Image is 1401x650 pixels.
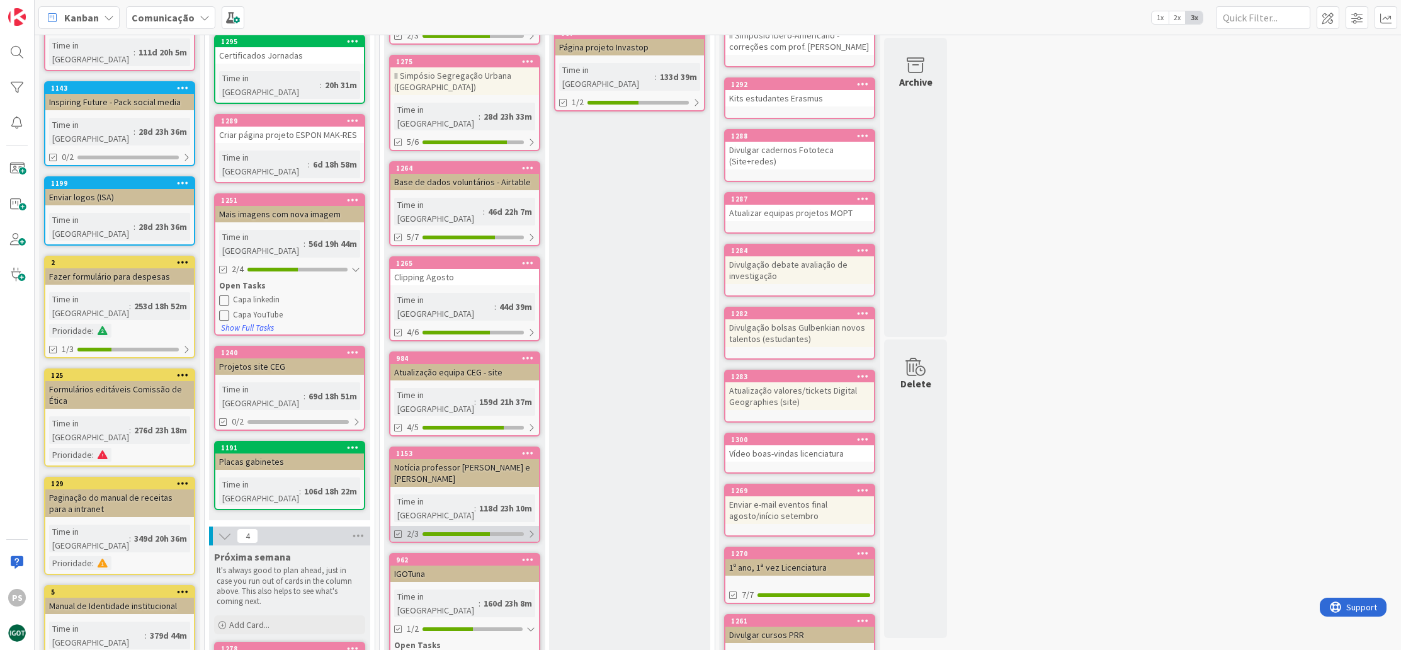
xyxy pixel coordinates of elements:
[131,423,190,437] div: 276d 23h 18m
[45,370,194,381] div: 125
[389,256,540,341] a: 1265Clipping AgostoTime in [GEOGRAPHIC_DATA]:44d 39m4/6
[49,118,133,145] div: Time in [GEOGRAPHIC_DATA]
[572,96,584,109] span: 1/2
[554,26,705,111] a: 987Página projeto InvastopTime in [GEOGRAPHIC_DATA]:133d 39m1/2
[215,442,364,470] div: 1191Placas gabinetes
[394,388,474,416] div: Time in [GEOGRAPHIC_DATA]
[725,434,874,462] div: 1300Vídeo boas-vindas licenciatura
[215,115,364,143] div: 1289Criar página projeto ESPON MAK-RES
[215,195,364,206] div: 1251
[407,421,419,434] span: 4/5
[45,598,194,614] div: Manual de Identidade institucional
[221,117,364,125] div: 1289
[45,381,194,409] div: Formulários editáveis Comissão de Ética
[215,47,364,64] div: Certificados Jornadas
[215,347,364,358] div: 1240
[1169,11,1186,24] span: 2x
[731,549,874,558] div: 1270
[217,566,363,607] p: It's always good to plan ahead, just in case you run out of cards in the column above. This also ...
[390,448,539,487] div: 1153Notícia professor [PERSON_NAME] e [PERSON_NAME]
[725,245,874,256] div: 1284
[145,629,147,642] span: :
[731,80,874,89] div: 1292
[390,56,539,95] div: 1275II Simpósio Segregação Urbana ([GEOGRAPHIC_DATA])
[64,10,99,25] span: Kanban
[129,423,131,437] span: :
[555,39,704,55] div: Página projeto Invastop
[232,263,244,276] span: 2/4
[49,292,129,320] div: Time in [GEOGRAPHIC_DATA]
[725,193,874,221] div: 1287Atualizar equipas projetos MOPT
[221,443,364,452] div: 1191
[44,176,195,246] a: 1199Enviar logos (ISA)Time in [GEOGRAPHIC_DATA]:28d 23h 36m
[724,484,875,537] a: 1269Enviar e-mail eventos final agosto/início setembro
[51,479,194,488] div: 129
[214,550,291,563] span: Próxima semana
[394,293,494,321] div: Time in [GEOGRAPHIC_DATA]
[476,395,535,409] div: 159d 21h 37m
[396,259,539,268] div: 1265
[724,14,875,67] a: II Simpósio Ibero-Americano - correções com prof. [PERSON_NAME]
[407,29,419,42] span: 2/3
[303,237,305,251] span: :
[725,559,874,576] div: 1º ano, 1ª vez Licenciatura
[390,554,539,582] div: 962IGOTuna
[725,319,874,347] div: Divulgação bolsas Gulbenkian novos talentos (estudantes)
[555,28,704,55] div: 987Página projeto Invastop
[45,189,194,205] div: Enviar logos (ISA)
[49,416,129,444] div: Time in [GEOGRAPHIC_DATA]
[131,532,190,545] div: 349d 20h 36m
[92,556,94,570] span: :
[725,548,874,576] div: 12701º ano, 1ª vez Licenciatura
[303,389,305,403] span: :
[724,547,875,604] a: 12701º ano, 1ª vez Licenciatura7/7
[45,257,194,268] div: 2
[8,589,26,607] div: PS
[214,35,365,104] a: 1295Certificados JornadasTime in [GEOGRAPHIC_DATA]:20h 31m
[131,299,190,313] div: 253d 18h 52m
[725,371,874,382] div: 1283
[214,346,365,431] a: 1240Projetos site CEGTime in [GEOGRAPHIC_DATA]:69d 18h 51m0/2
[147,629,190,642] div: 379d 44m
[135,125,190,139] div: 28d 23h 36m
[394,494,474,522] div: Time in [GEOGRAPHIC_DATA]
[215,36,364,47] div: 1295
[407,135,419,149] span: 5/6
[731,246,874,255] div: 1284
[219,280,360,292] div: Open Tasks
[742,588,754,602] span: 7/7
[214,114,365,183] a: 1289Criar página projeto ESPON MAK-RESTime in [GEOGRAPHIC_DATA]:6d 18h 58m
[724,244,875,297] a: 1284Divulgação debate avaliação de investigação
[390,258,539,269] div: 1265
[220,321,275,335] button: Show Full Tasks
[731,132,874,140] div: 1288
[725,485,874,496] div: 1269
[45,586,194,614] div: 5Manual de Identidade institucional
[221,348,364,357] div: 1240
[233,295,360,305] div: Capa linkedin
[724,129,875,182] a: 1288Divulgar cadernos Fototeca (Site+redes)
[483,205,485,219] span: :
[219,151,308,178] div: Time in [GEOGRAPHIC_DATA]
[724,192,875,234] a: 1287Atualizar equipas projetos MOPT
[214,193,365,336] a: 1251Mais imagens com nova imagemTime in [GEOGRAPHIC_DATA]:56d 19h 44m2/4Open TasksCapa linkedinCa...
[1216,6,1310,29] input: Quick Filter...
[45,94,194,110] div: Inspiring Future - Pack social media
[8,624,26,642] img: avatar
[390,162,539,174] div: 1264
[1152,11,1169,24] span: 1x
[305,389,360,403] div: 69d 18h 51m
[724,307,875,360] a: 1282Divulgação bolsas Gulbenkian novos talentos (estudantes)
[725,445,874,462] div: Vídeo boas-vindas licenciatura
[49,324,92,338] div: Prioridade
[494,300,496,314] span: :
[215,453,364,470] div: Placas gabinetes
[44,256,195,358] a: 2Fazer formulário para despesasTime in [GEOGRAPHIC_DATA]:253d 18h 52mPrioridade:1/3
[51,258,194,267] div: 2
[49,448,92,462] div: Prioridade
[221,196,364,205] div: 1251
[322,78,360,92] div: 20h 31m
[92,324,94,338] span: :
[725,615,874,643] div: 1261Divulgar cursos PRR
[725,16,874,55] div: II Simpósio Ibero-Americano - correções com prof. [PERSON_NAME]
